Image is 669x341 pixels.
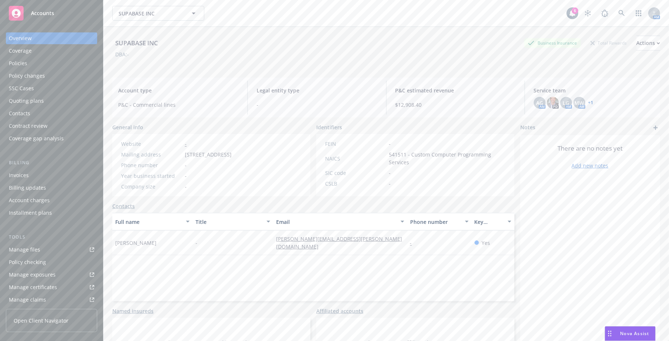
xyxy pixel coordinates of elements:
span: - [185,161,187,169]
a: Quoting plans [6,95,97,107]
span: AG [536,99,543,107]
a: Invoices [6,169,97,181]
span: P&C estimated revenue [395,87,516,94]
div: Policy changes [9,70,45,82]
div: Business Insurance [524,38,581,48]
a: Affiliated accounts [316,307,363,315]
a: Stop snowing [581,6,595,21]
div: Drag to move [605,327,615,341]
div: SUPABASE INC [112,38,161,48]
div: Website [121,140,182,148]
a: Overview [6,32,97,44]
span: Yes [482,239,490,247]
span: Accounts [31,10,54,16]
div: Coverage [9,45,32,57]
span: Open Client Navigator [14,317,68,324]
div: Email [276,218,396,226]
button: Key contact [472,213,514,231]
a: Manage claims [6,294,97,306]
span: Service team [534,87,654,94]
div: Manage claims [9,294,46,306]
div: Mailing address [121,151,182,158]
div: Account charges [9,194,50,206]
button: Phone number [407,213,472,231]
a: Accounts [6,3,97,24]
a: Policies [6,57,97,69]
div: Quoting plans [9,95,44,107]
button: Full name [112,213,193,231]
a: SSC Cases [6,82,97,94]
div: Manage exposures [9,269,56,281]
a: Contacts [6,108,97,119]
a: Account charges [6,194,97,206]
a: - [410,239,418,246]
div: Billing [6,159,97,166]
span: [STREET_ADDRESS] [185,151,232,158]
button: Actions [637,36,660,50]
div: Manage certificates [9,281,57,293]
a: Contract review [6,120,97,132]
span: - [389,140,391,148]
span: LG [563,99,570,107]
span: There are no notes yet [558,144,623,153]
button: SUPABASE INC [112,6,204,21]
a: Manage certificates [6,281,97,293]
a: - [185,140,187,147]
span: Legal entity type [257,87,377,94]
div: Total Rewards [587,38,631,48]
span: P&C - Commercial lines [118,101,239,109]
span: - [185,172,187,180]
a: Coverage [6,45,97,57]
a: [PERSON_NAME][EMAIL_ADDRESS][PERSON_NAME][DOMAIN_NAME] [276,235,402,250]
a: Manage files [6,244,97,256]
a: Contacts [112,202,135,210]
div: Year business started [121,172,182,180]
a: Switch app [631,6,646,21]
span: - [389,169,391,177]
a: +1 [588,101,594,105]
span: $12,908.40 [395,101,516,109]
a: Billing updates [6,182,97,194]
span: Identifiers [316,123,342,131]
div: SIC code [325,169,386,177]
div: Coverage gap analysis [9,133,64,144]
span: - [257,101,377,109]
span: General info [112,123,143,131]
span: MW [575,99,584,107]
a: Report a Bug [598,6,612,21]
div: Tools [6,233,97,241]
div: Policies [9,57,27,69]
span: - [185,183,187,190]
button: Title [193,213,273,231]
div: CSLB [325,180,386,187]
div: Full name [115,218,182,226]
div: Manage files [9,244,40,256]
div: Title [196,218,262,226]
div: Phone number [121,161,182,169]
span: [PERSON_NAME] [115,239,156,247]
div: Overview [9,32,32,44]
span: - [389,180,391,187]
div: NAICS [325,155,386,162]
div: Invoices [9,169,29,181]
span: SUPABASE INC [119,10,182,17]
button: Nova Assist [605,326,656,341]
span: Account type [118,87,239,94]
div: Billing updates [9,182,46,194]
span: - [196,239,197,247]
a: Installment plans [6,207,97,219]
a: Manage exposures [6,269,97,281]
a: add [651,123,660,132]
span: 541511 - Custom Computer Programming Services [389,151,506,166]
span: Nova Assist [620,330,649,337]
a: Coverage gap analysis [6,133,97,144]
div: Company size [121,183,182,190]
div: Contacts [9,108,30,119]
button: Email [273,213,407,231]
div: DBA: - [115,50,129,58]
a: Policy checking [6,256,97,268]
div: Phone number [410,218,461,226]
a: Search [615,6,629,21]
